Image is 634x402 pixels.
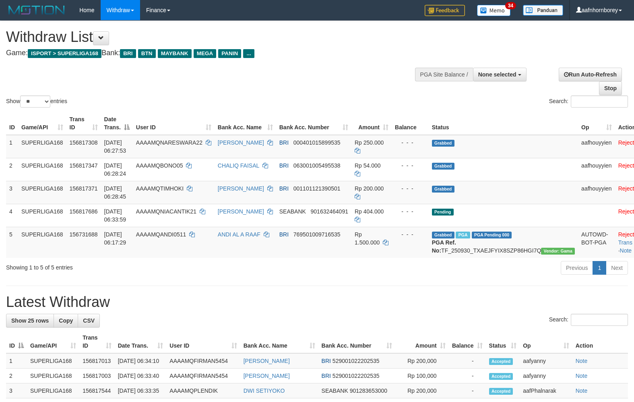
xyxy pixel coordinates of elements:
[136,208,196,215] span: AAAAMQNIACANTIK21
[520,353,572,369] td: aafyanny
[279,185,289,192] span: BRI
[27,353,79,369] td: SUPERLIGA168
[432,186,454,193] span: Grabbed
[104,162,126,177] span: [DATE] 06:28:24
[620,247,632,254] a: Note
[166,383,240,398] td: AAAAMQPLENDIK
[395,139,425,147] div: - - -
[395,330,448,353] th: Amount: activate to sort column ascending
[6,112,18,135] th: ID
[456,232,470,238] span: Marked by aafromsomean
[477,5,511,16] img: Button%20Memo.svg
[79,353,115,369] td: 156817013
[432,209,454,216] span: Pending
[79,369,115,383] td: 156817003
[6,260,258,271] div: Showing 1 to 5 of 5 entries
[70,208,98,215] span: 156817686
[559,68,622,81] a: Run Auto-Refresh
[78,314,100,327] a: CSV
[115,383,167,398] td: [DATE] 06:33:35
[425,5,465,16] img: Feedback.jpg
[243,49,254,58] span: ...
[59,317,73,324] span: Copy
[486,330,520,353] th: Status: activate to sort column ascending
[449,353,486,369] td: -
[599,81,622,95] a: Stop
[449,383,486,398] td: -
[276,112,351,135] th: Bank Acc. Number: activate to sort column ascending
[218,139,264,146] a: [PERSON_NAME]
[6,353,27,369] td: 1
[293,185,341,192] span: Copy 001101121390501 to clipboard
[6,95,67,108] label: Show entries
[215,112,276,135] th: Bank Acc. Name: activate to sort column ascending
[218,208,264,215] a: [PERSON_NAME]
[136,185,184,192] span: AAAAMQTIMHOKI
[120,49,136,58] span: BRI
[18,227,66,258] td: SUPERLIGA168
[576,358,588,364] a: Note
[549,314,628,326] label: Search:
[489,373,513,380] span: Accepted
[83,317,95,324] span: CSV
[311,208,348,215] span: Copy 901632464091 to clipboard
[70,162,98,169] span: 156817347
[18,135,66,158] td: SUPERLIGA168
[27,383,79,398] td: SUPERLIGA168
[415,68,473,81] div: PGA Site Balance /
[279,208,306,215] span: SEABANK
[244,387,285,394] a: DWI SETIYOKO
[138,49,156,58] span: BTN
[578,181,615,204] td: aafhouyyien
[18,204,66,227] td: SUPERLIGA168
[606,261,628,275] a: Next
[27,369,79,383] td: SUPERLIGA168
[279,162,289,169] span: BRI
[478,71,516,78] span: None selected
[395,353,448,369] td: Rp 200,000
[578,112,615,135] th: Op: activate to sort column ascending
[218,162,259,169] a: CHALIQ FAISAL
[489,358,513,365] span: Accepted
[20,95,50,108] select: Showentries
[473,68,527,81] button: None selected
[429,227,578,258] td: TF_250930_TXAEJFYIX8SZP86HGI7Q
[28,49,101,58] span: ISPORT > SUPERLIGA168
[395,369,448,383] td: Rp 100,000
[549,95,628,108] label: Search:
[578,135,615,158] td: aafhouyyien
[293,139,341,146] span: Copy 000401015899535 to clipboard
[6,49,415,57] h4: Game: Bank:
[489,388,513,395] span: Accepted
[6,4,67,16] img: MOTION_logo.png
[593,261,606,275] a: 1
[395,383,448,398] td: Rp 200,000
[279,231,289,238] span: BRI
[136,162,183,169] span: AAAAMQBONO05
[6,135,18,158] td: 1
[6,204,18,227] td: 4
[576,373,588,379] a: Note
[6,29,415,45] h1: Withdraw List
[351,112,392,135] th: Amount: activate to sort column ascending
[136,231,186,238] span: AAAAMQANDI0511
[561,261,593,275] a: Previous
[395,230,425,238] div: - - -
[578,158,615,181] td: aafhouyyien
[322,373,331,379] span: BRI
[395,162,425,170] div: - - -
[322,358,331,364] span: BRI
[350,387,387,394] span: Copy 901283653000 to clipboard
[293,162,341,169] span: Copy 063001005495538 to clipboard
[449,330,486,353] th: Balance: activate to sort column ascending
[18,181,66,204] td: SUPERLIGA168
[520,330,572,353] th: Op: activate to sort column ascending
[101,112,133,135] th: Date Trans.: activate to sort column descending
[472,232,512,238] span: PGA Pending
[6,330,27,353] th: ID: activate to sort column descending
[571,95,628,108] input: Search:
[432,163,454,170] span: Grabbed
[115,353,167,369] td: [DATE] 06:34:10
[104,231,126,246] span: [DATE] 06:17:29
[449,369,486,383] td: -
